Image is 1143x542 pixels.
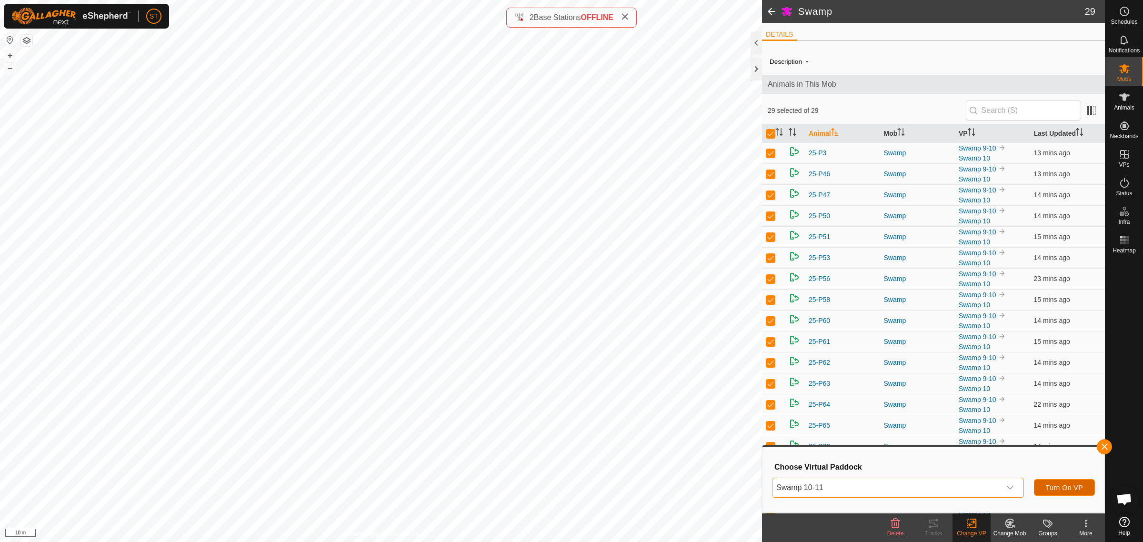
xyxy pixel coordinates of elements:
[1034,254,1070,261] span: 20 Sept 2025, 5:52 pm
[884,274,952,284] div: Swamp
[802,53,812,69] span: -
[1034,275,1070,282] span: 20 Sept 2025, 5:43 pm
[1001,478,1020,497] div: dropdown trigger
[789,355,800,367] img: returning on
[775,130,783,137] p-sorticon: Activate to sort
[884,148,952,158] div: Swamp
[959,322,990,330] a: Swamp 10
[955,124,1030,143] th: VP
[809,295,830,305] span: 25-P58
[959,280,990,288] a: Swamp 10
[1034,338,1070,345] span: 20 Sept 2025, 5:52 pm
[4,62,16,74] button: –
[1111,19,1137,25] span: Schedules
[959,154,990,162] a: Swamp 10
[789,376,800,388] img: returning on
[809,316,830,326] span: 25-P60
[998,270,1006,277] img: to
[998,353,1006,361] img: to
[789,271,800,283] img: returning on
[1034,359,1070,366] span: 20 Sept 2025, 5:53 pm
[1034,442,1070,450] span: 20 Sept 2025, 5:53 pm
[1034,401,1070,408] span: 20 Sept 2025, 5:45 pm
[11,8,130,25] img: Gallagher Logo
[998,291,1006,298] img: to
[959,406,990,413] a: Swamp 10
[789,439,800,451] img: returning on
[1114,105,1134,110] span: Animals
[809,400,830,410] span: 25-P64
[959,175,990,183] a: Swamp 10
[998,311,1006,319] img: to
[789,313,800,325] img: returning on
[1110,133,1138,139] span: Neckbands
[789,146,800,157] img: returning on
[959,249,996,257] a: Swamp 9-10
[789,397,800,409] img: returning on
[789,251,800,262] img: returning on
[1109,48,1140,53] span: Notifications
[809,358,830,368] span: 25-P62
[1113,248,1136,253] span: Heatmap
[884,211,952,221] div: Swamp
[1085,4,1095,19] span: 29
[768,79,1099,90] span: Animals in This Mob
[998,249,1006,256] img: to
[959,144,996,152] a: Swamp 9-10
[998,416,1006,424] img: to
[959,238,990,246] a: Swamp 10
[968,130,975,137] p-sorticon: Activate to sort
[534,13,581,21] span: Base Stations
[1119,162,1129,168] span: VPs
[959,417,996,424] a: Swamp 9-10
[789,130,796,137] p-sorticon: Activate to sort
[959,333,996,341] a: Swamp 9-10
[1034,317,1070,324] span: 20 Sept 2025, 5:53 pm
[774,462,1095,472] h3: Choose Virtual Paddock
[1118,530,1130,536] span: Help
[884,358,952,368] div: Swamp
[959,207,996,215] a: Swamp 9-10
[959,438,996,445] a: Swamp 9-10
[998,207,1006,214] img: to
[959,228,996,236] a: Swamp 9-10
[959,385,990,392] a: Swamp 10
[1076,130,1083,137] p-sorticon: Activate to sort
[998,144,1006,151] img: to
[770,58,802,65] label: Description
[4,50,16,61] button: +
[884,400,952,410] div: Swamp
[884,442,952,452] div: Swamp
[1116,191,1132,196] span: Status
[887,530,904,537] span: Delete
[21,35,32,46] button: Map Layers
[1110,485,1139,513] div: Open chat
[998,186,1006,193] img: to
[1118,219,1130,225] span: Infra
[768,106,966,116] span: 29 selected of 29
[959,301,990,309] a: Swamp 10
[1117,76,1131,82] span: Mobs
[959,427,990,434] a: Swamp 10
[914,529,952,538] div: Tracks
[959,312,996,320] a: Swamp 9-10
[952,529,991,538] div: Change VP
[391,530,419,538] a: Contact Us
[1034,149,1070,157] span: 20 Sept 2025, 5:53 pm
[884,232,952,242] div: Swamp
[581,13,613,21] span: OFFLINE
[1105,513,1143,540] a: Help
[1034,191,1070,199] span: 20 Sept 2025, 5:52 pm
[805,124,880,143] th: Animal
[884,379,952,389] div: Swamp
[343,530,379,538] a: Privacy Policy
[959,217,990,225] a: Swamp 10
[991,529,1029,538] div: Change Mob
[1034,505,1070,513] span: 20 Sept 2025, 5:52 pm
[959,396,996,403] a: Swamp 9-10
[809,442,830,452] span: 25-P66
[959,375,996,382] a: Swamp 9-10
[998,332,1006,340] img: to
[1046,484,1083,492] span: Turn On VP
[809,337,830,347] span: 25-P61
